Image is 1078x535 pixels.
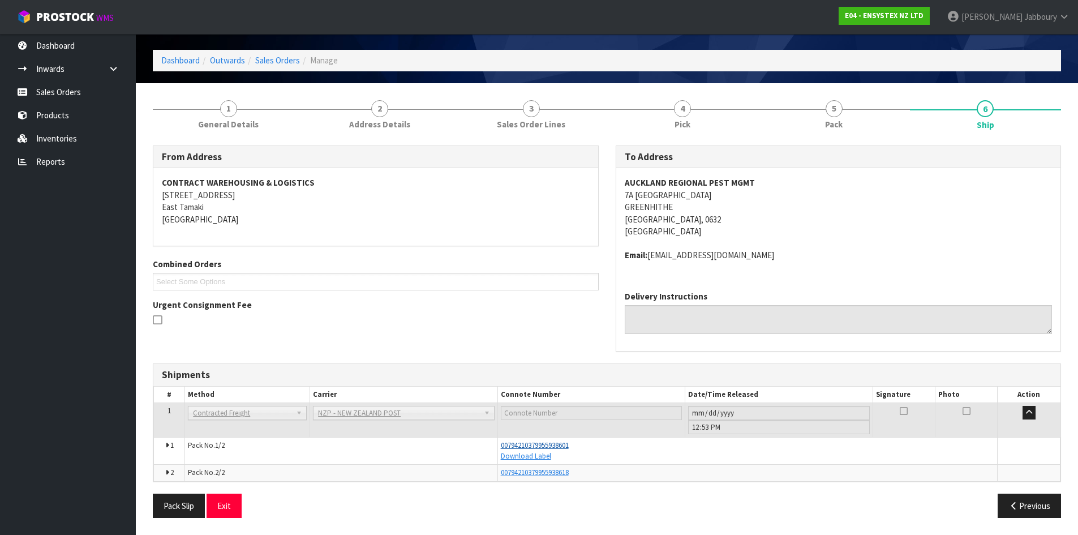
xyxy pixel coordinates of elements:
[501,468,569,477] a: 00794210379955938618
[674,100,691,117] span: 4
[310,55,338,66] span: Manage
[825,118,843,130] span: Pack
[497,387,685,403] th: Connote Number
[845,11,924,20] strong: E04 - ENSYSTEX NZ LTD
[873,387,935,403] th: Signature
[349,118,410,130] span: Address Details
[170,440,174,450] span: 1
[215,440,225,450] span: 1/2
[523,100,540,117] span: 3
[675,118,690,130] span: Pick
[162,370,1052,380] h3: Shipments
[310,387,497,403] th: Carrier
[215,468,225,477] span: 2/2
[998,387,1060,403] th: Action
[198,118,259,130] span: General Details
[210,55,245,66] a: Outwards
[161,55,200,66] a: Dashboard
[36,10,94,24] span: ProStock
[168,406,171,416] span: 1
[1024,11,1057,22] span: Jabboury
[685,387,873,403] th: Date/Time Released
[961,11,1023,22] span: [PERSON_NAME]
[153,258,221,270] label: Combined Orders
[170,468,174,477] span: 2
[977,100,994,117] span: 6
[625,250,647,260] strong: email
[153,494,205,518] button: Pack Slip
[96,12,114,23] small: WMS
[153,299,252,311] label: Urgent Consignment Fee
[371,100,388,117] span: 2
[162,177,315,188] strong: CONTRACT WAREHOUSING & LOGISTICS
[625,152,1053,162] h3: To Address
[185,387,310,403] th: Method
[625,177,1053,237] address: 7A [GEOGRAPHIC_DATA] GREENHITHE [GEOGRAPHIC_DATA], 0632 [GEOGRAPHIC_DATA]
[154,387,185,403] th: #
[185,438,497,465] td: Pack No.
[162,152,590,162] h3: From Address
[153,137,1061,527] span: Ship
[826,100,843,117] span: 5
[318,406,479,420] span: NZP - NEW ZEALAND POST
[977,119,994,131] span: Ship
[162,177,590,225] address: [STREET_ADDRESS] East Tamaki [GEOGRAPHIC_DATA]
[501,451,551,461] a: Download Label
[935,387,998,403] th: Photo
[501,406,682,420] input: Connote Number
[501,440,569,450] a: 00794210379955938601
[220,100,237,117] span: 1
[255,55,300,66] a: Sales Orders
[497,118,565,130] span: Sales Order Lines
[193,406,291,420] span: Contracted Freight
[998,494,1061,518] button: Previous
[625,249,1053,261] address: [EMAIL_ADDRESS][DOMAIN_NAME]
[207,494,242,518] button: Exit
[17,10,31,24] img: cube-alt.png
[625,177,755,188] strong: AUCKLAND REGIONAL PEST MGMT
[185,465,497,481] td: Pack No.
[625,290,707,302] label: Delivery Instructions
